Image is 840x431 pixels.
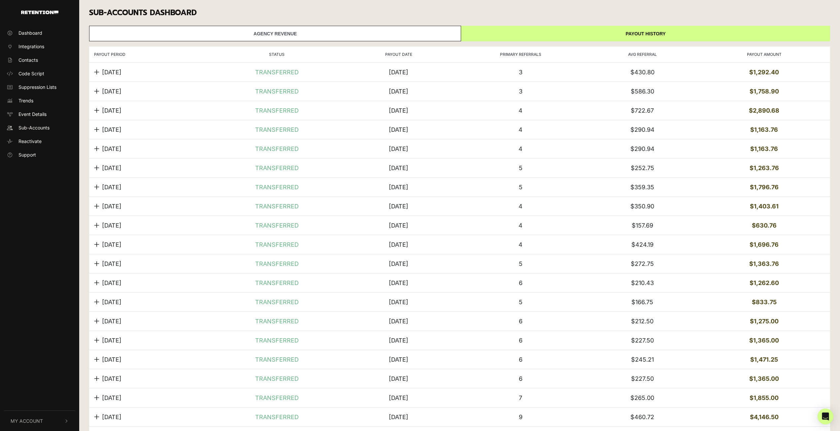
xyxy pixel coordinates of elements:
[750,88,779,95] strong: $1,758.90
[255,393,299,402] span: TRANSFERRED
[750,203,779,210] strong: $1,403.61
[631,318,654,325] span: $212.50
[255,278,299,287] span: TRANSFERRED
[389,183,408,192] div: [DATE]
[18,138,42,145] span: Reactivate
[255,144,299,153] span: TRANSFERRED
[750,394,779,401] strong: $1,855.00
[389,202,408,211] div: [DATE]
[102,106,121,115] span: [DATE]
[389,125,408,134] div: [DATE]
[750,279,779,286] strong: $1,262.60
[519,69,522,76] span: 3
[102,125,121,134] span: [DATE]
[519,394,522,401] span: 7
[460,52,582,57] div: PRIMARY REFERRALS
[750,126,778,133] strong: $1,163.76
[750,413,779,420] strong: $4,146.50
[389,144,408,153] div: [DATE]
[255,259,299,268] span: TRANSFERRED
[749,107,779,114] strong: $2,890.68
[255,221,299,230] span: TRANSFERRED
[94,52,216,57] div: PAYOUT PERIOD
[519,184,522,191] span: 5
[461,26,830,41] a: Payout History
[89,26,461,41] a: Agency Revenue
[102,221,121,230] span: [DATE]
[4,27,75,38] a: Dashboard
[519,413,522,420] span: 9
[389,259,408,268] div: [DATE]
[631,164,654,171] span: $252.75
[21,11,58,14] img: Retention.com
[4,136,75,147] a: Reactivate
[630,69,655,76] span: $430.80
[750,241,779,248] strong: $1,696.76
[102,183,121,192] span: [DATE]
[389,317,408,326] div: [DATE]
[11,417,43,424] span: My Account
[255,240,299,249] span: TRANSFERRED
[749,337,779,344] strong: $1,365.00
[102,336,121,345] span: [DATE]
[102,144,121,153] span: [DATE]
[630,126,655,133] span: $290.94
[519,145,522,152] span: 4
[102,68,121,77] span: [DATE]
[4,68,75,79] a: Code Script
[389,413,408,421] div: [DATE]
[631,88,654,95] span: $586.30
[389,355,408,364] div: [DATE]
[216,52,338,57] div: Status
[102,202,121,211] span: [DATE]
[519,107,522,114] span: 4
[389,163,408,172] div: [DATE]
[4,411,75,431] button: My Account
[102,317,121,326] span: [DATE]
[4,95,75,106] a: Trends
[389,278,408,287] div: [DATE]
[18,70,44,77] span: Code Script
[4,41,75,52] a: Integrations
[4,149,75,160] a: Support
[4,122,75,133] a: Sub-Accounts
[631,356,654,363] span: $245.21
[389,393,408,402] div: [DATE]
[630,145,655,152] span: $290.94
[519,126,522,133] span: 4
[519,356,522,363] span: 6
[255,163,299,172] span: TRANSFERRED
[18,111,47,118] span: Event Details
[582,52,703,57] div: AVG REFERRAL
[750,318,779,325] strong: $1,275.00
[255,106,299,115] span: TRANSFERRED
[389,298,408,306] div: [DATE]
[703,52,825,57] div: PAYOUT AMOUNT
[519,88,522,95] span: 3
[255,183,299,192] span: TRANSFERRED
[389,336,408,345] div: [DATE]
[631,260,654,267] span: $272.75
[389,68,408,77] div: [DATE]
[519,203,522,210] span: 4
[18,43,44,50] span: Integrations
[389,87,408,96] div: [DATE]
[749,69,779,76] strong: $1,292.40
[255,336,299,345] span: TRANSFERRED
[102,240,121,249] span: [DATE]
[631,337,654,344] span: $227.50
[4,82,75,92] a: Suppression Lists
[4,54,75,65] a: Contacts
[519,241,522,248] span: 4
[102,355,121,364] span: [DATE]
[18,29,42,36] span: Dashboard
[630,413,654,420] span: $460.72
[750,145,778,152] strong: $1,163.76
[752,222,777,229] strong: $630.76
[389,374,408,383] div: [DATE]
[749,375,779,382] strong: $1,365.00
[89,8,830,18] h3: Sub-Accounts Dashboard
[18,84,56,90] span: Suppression Lists
[255,125,299,134] span: TRANSFERRED
[255,298,299,306] span: TRANSFERRED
